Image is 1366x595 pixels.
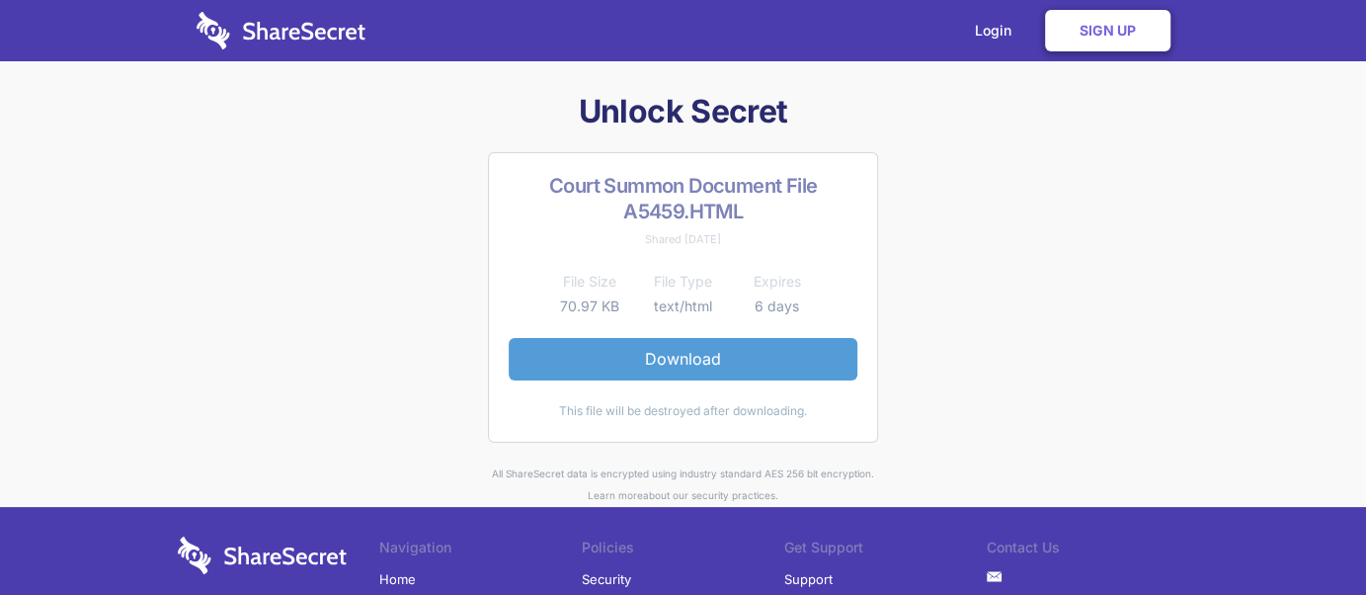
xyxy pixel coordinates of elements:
[582,537,784,564] li: Policies
[197,12,365,49] img: logo-wordmark-white-trans-d4663122ce5f474addd5e946df7df03e33cb6a1c49d2221995e7729f52c070b2.svg
[509,228,857,250] div: Shared [DATE]
[1045,10,1170,51] a: Sign Up
[987,537,1189,564] li: Contact Us
[636,270,730,294] th: File Type
[542,295,636,318] td: 70.97 KB
[542,270,636,294] th: File Size
[636,295,730,318] td: text/html
[509,173,857,224] h2: Court Summon Document File A5459.HTML
[730,295,824,318] td: 6 days
[784,564,833,594] a: Support
[588,489,643,501] a: Learn more
[178,537,347,574] img: logo-wordmark-white-trans-d4663122ce5f474addd5e946df7df03e33cb6a1c49d2221995e7729f52c070b2.svg
[509,400,857,422] div: This file will be destroyed after downloading.
[784,537,987,564] li: Get Support
[170,463,1197,507] div: All ShareSecret data is encrypted using industry standard AES 256 bit encryption. about our secur...
[170,91,1197,132] h1: Unlock Secret
[379,537,582,564] li: Navigation
[379,564,416,594] a: Home
[509,338,857,380] a: Download
[582,564,631,594] a: Security
[730,270,824,294] th: Expires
